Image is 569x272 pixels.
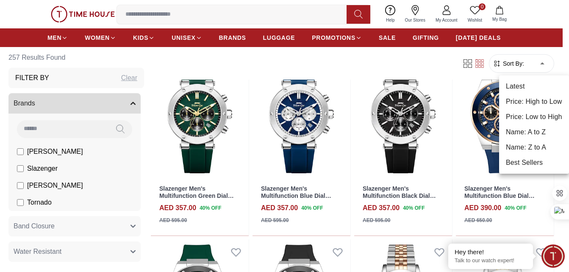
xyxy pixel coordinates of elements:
div: Hey there! [455,248,527,256]
li: Latest [499,79,569,94]
div: Chat Widget [541,244,565,268]
p: Talk to our watch expert! [455,257,527,264]
li: Price: High to Low [499,94,569,109]
li: Price: Low to High [499,109,569,125]
li: Name: Z to A [499,140,569,155]
li: Best Sellers [499,155,569,170]
li: Name: A to Z [499,125,569,140]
